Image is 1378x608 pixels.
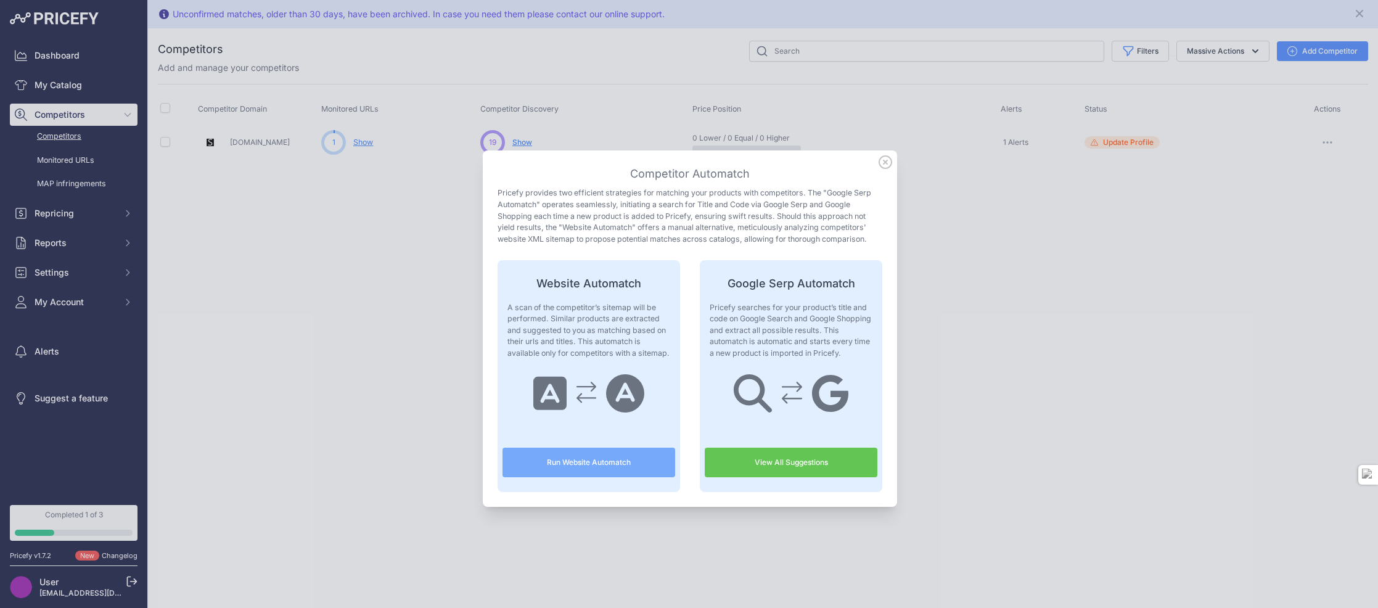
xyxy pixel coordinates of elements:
[502,275,675,292] h4: Website Automatch
[498,165,882,183] h3: Competitor Automatch
[705,275,877,292] h4: Google Serp Automatch
[502,448,675,477] button: Run Website Automatch
[705,448,877,477] a: View All Suggestions
[498,187,882,245] p: Pricefy provides two efficient strategies for matching your products with competitors. The "Googl...
[507,302,670,359] p: A scan of the competitor’s sitemap will be performed. Similar products are extracted and suggeste...
[710,302,872,359] p: Pricefy searches for your product’s title and code on Google Search and Google Shopping and extra...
